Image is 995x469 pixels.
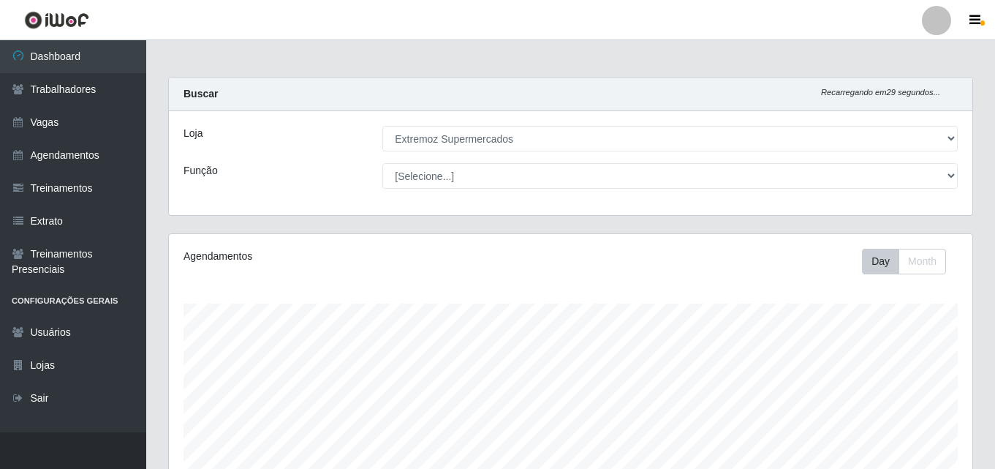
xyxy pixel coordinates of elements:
[184,126,203,141] label: Loja
[862,249,958,274] div: Toolbar with button groups
[862,249,946,274] div: First group
[184,249,493,264] div: Agendamentos
[184,88,218,100] strong: Buscar
[184,163,218,179] label: Função
[862,249,899,274] button: Day
[24,11,89,29] img: CoreUI Logo
[898,249,946,274] button: Month
[821,88,940,97] i: Recarregando em 29 segundos...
